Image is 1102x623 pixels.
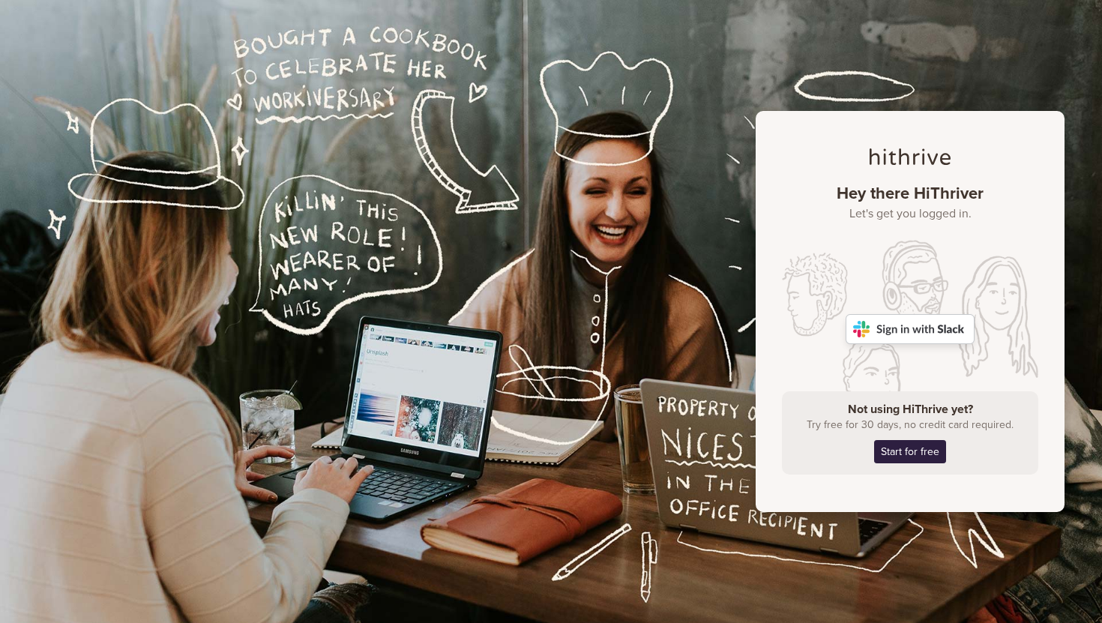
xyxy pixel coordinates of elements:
[782,207,1038,221] small: Let's get you logged in.
[846,314,975,344] img: Sign in with Slack
[870,148,951,165] img: hithrive-logo-dark.4eb238aa.svg
[782,184,1038,222] h1: Hey there HiThriver
[793,403,1027,417] h4: Not using HiThrive yet?
[793,417,1027,433] p: Try free for 30 days, no credit card required.
[133,10,163,24] span: Help
[874,440,946,463] a: Start for free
